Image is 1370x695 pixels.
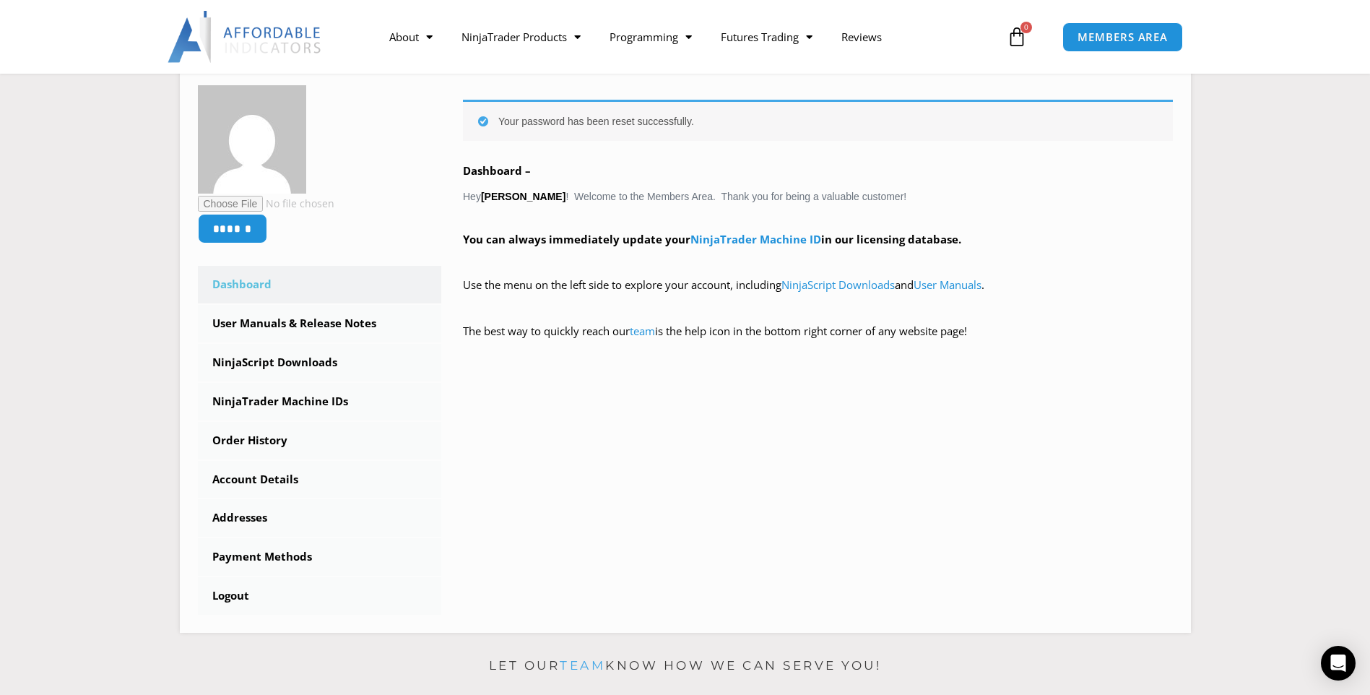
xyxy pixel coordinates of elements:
[481,191,565,202] strong: [PERSON_NAME]
[560,658,605,673] a: team
[463,321,1173,362] p: The best way to quickly reach our is the help icon in the bottom right corner of any website page!
[198,461,442,498] a: Account Details
[781,277,895,292] a: NinjaScript Downloads
[914,277,981,292] a: User Manuals
[198,344,442,381] a: NinjaScript Downloads
[198,305,442,342] a: User Manuals & Release Notes
[463,100,1173,361] div: Hey ! Welcome to the Members Area. Thank you for being a valuable customer!
[375,20,1003,53] nav: Menu
[447,20,595,53] a: NinjaTrader Products
[198,266,442,615] nav: Account pages
[198,383,442,420] a: NinjaTrader Machine IDs
[198,577,442,615] a: Logout
[463,275,1173,316] p: Use the menu on the left side to explore your account, including and .
[1321,646,1356,681] div: Open Intercom Messenger
[198,499,442,537] a: Addresses
[180,655,1191,678] p: Let our know how we can serve you!
[198,266,442,303] a: Dashboard
[198,538,442,576] a: Payment Methods
[198,422,442,459] a: Order History
[595,20,706,53] a: Programming
[463,163,531,178] b: Dashboard –
[690,232,821,246] a: NinjaTrader Machine ID
[1078,32,1168,43] span: MEMBERS AREA
[463,232,961,246] strong: You can always immediately update your in our licensing database.
[463,100,1173,141] div: Your password has been reset successfully.
[706,20,827,53] a: Futures Trading
[1020,22,1032,33] span: 0
[827,20,896,53] a: Reviews
[630,324,655,338] a: team
[1062,22,1183,52] a: MEMBERS AREA
[168,11,323,63] img: LogoAI | Affordable Indicators – NinjaTrader
[198,85,306,194] img: fe058a18ea1d84c1fd0f8b9ccfd674aa5e794503fd72a400bd66ea4e9910b7d3
[375,20,447,53] a: About
[985,16,1049,58] a: 0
